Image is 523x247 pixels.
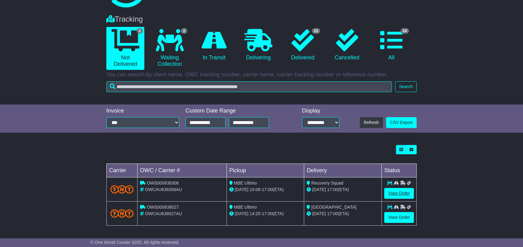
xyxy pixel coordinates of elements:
span: © One World Courier 2025. All rights reserved. [90,240,180,245]
td: Carrier [107,164,138,177]
div: (ETA) [307,186,379,193]
a: 2 Not Delivered [106,27,144,70]
button: Search [395,81,417,92]
span: Recovery Squad [311,181,343,185]
span: 10:08 [250,187,261,192]
td: Status [382,164,417,177]
img: TNT_Domestic.png [110,209,134,218]
span: OWS000638027 [147,205,179,210]
a: Delivering [239,27,277,63]
a: 2 Waiting Collection [151,27,189,70]
span: 17:00 [327,187,338,192]
div: Tracking [103,15,420,24]
div: - (ETA) [229,211,302,217]
span: 17:00 [262,187,273,192]
div: - (ETA) [229,186,302,193]
a: 24 All [372,27,410,63]
span: OWS000638306 [147,181,179,185]
a: 22 Delivered [284,27,322,63]
span: OWCAU638027AU [145,211,182,216]
img: TNT_Domestic.png [110,185,134,194]
span: 24 [401,28,409,34]
span: 2 [181,28,187,34]
td: Delivery [304,164,382,177]
a: Cancelled [328,27,366,63]
a: View Order [384,212,414,223]
span: MBE Ultimo [234,205,257,210]
span: OWCAU638306AU [145,187,182,192]
span: [DATE] [312,187,326,192]
span: [DATE] [312,211,326,216]
span: 17:00 [327,211,338,216]
span: 2 [137,28,143,34]
a: CSV Export [386,117,417,128]
div: Display [302,108,339,114]
div: Custom Date Range [185,108,285,114]
span: [GEOGRAPHIC_DATA] [311,205,356,210]
div: Invoice [106,108,179,114]
a: View Order [384,188,414,199]
a: In Transit [195,27,233,63]
td: OWC / Carrier # [138,164,227,177]
td: Pickup [227,164,304,177]
span: [DATE] [235,187,249,192]
div: (ETA) [307,211,379,217]
span: [DATE] [235,211,249,216]
p: You can search by client name, OWC tracking number, carrier name, carrier tracking number or refe... [106,71,417,78]
button: Refresh [360,117,383,128]
span: MBE Ultimo [234,181,257,185]
span: 22 [312,28,320,34]
span: 17:00 [262,211,273,216]
span: 14:25 [250,211,261,216]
